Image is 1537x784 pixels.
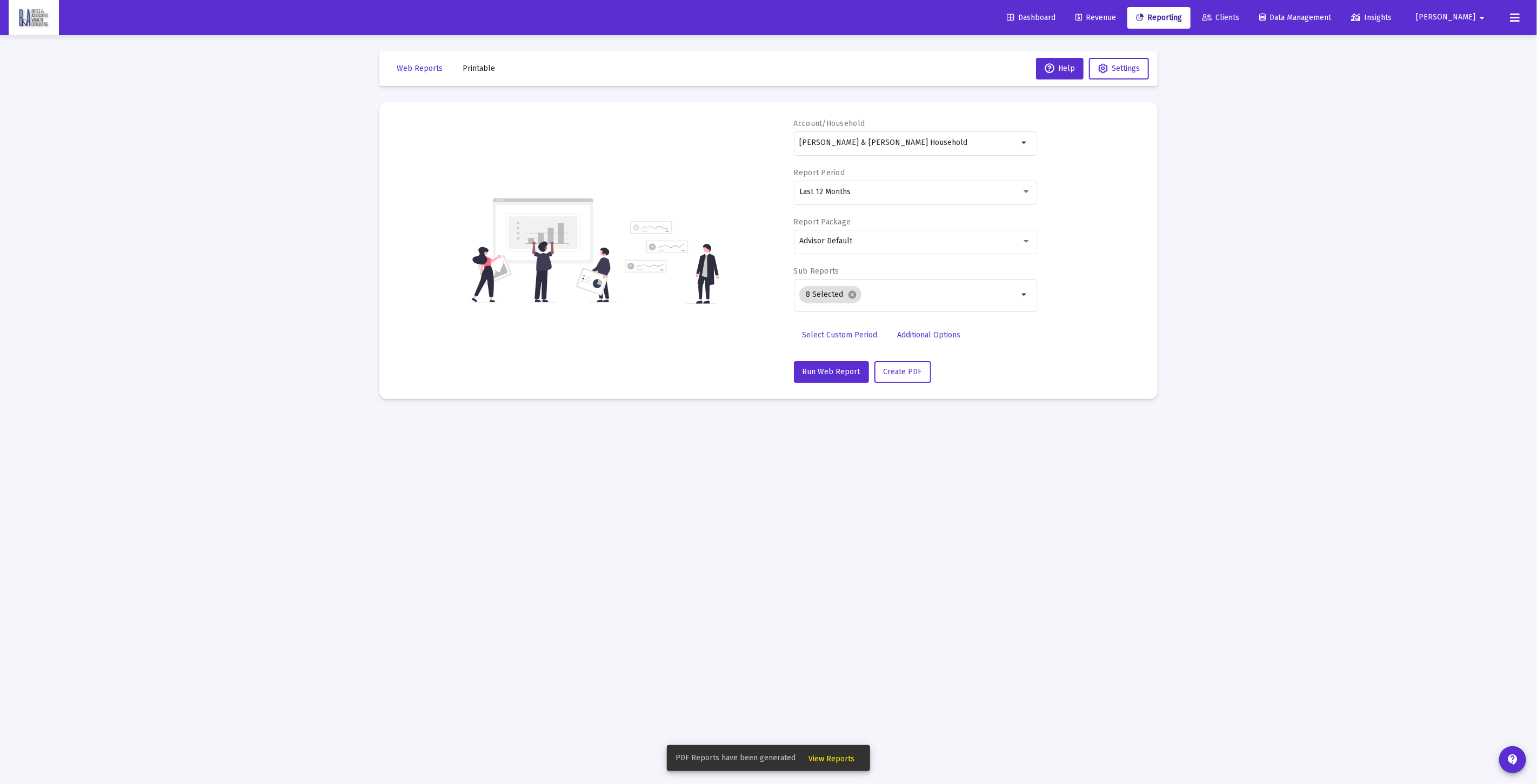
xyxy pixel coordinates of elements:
span: Last 12 Months [799,187,851,196]
span: View Reports [808,754,854,763]
button: Settings [1089,58,1149,79]
button: Printable [454,58,504,79]
span: Advisor Default [799,236,852,245]
label: Report Period [794,168,845,177]
label: Sub Reports [794,267,839,276]
input: Search or select an account or household [799,138,1018,147]
img: reporting [470,197,618,304]
span: Run Web Report [803,367,860,376]
span: Data Management [1259,13,1331,22]
span: Web Reports [397,64,443,73]
mat-icon: cancel [847,290,857,300]
button: Help [1036,58,1084,79]
mat-chip: 8 Selected [799,286,861,303]
a: Revenue [1067,7,1125,29]
span: Revenue [1075,13,1116,22]
a: Clients [1193,7,1248,29]
mat-icon: arrow_drop_down [1018,136,1031,149]
button: Create PDF [874,361,931,383]
mat-icon: arrow_drop_down [1018,288,1031,301]
span: Additional Options [898,330,961,340]
span: Reporting [1136,13,1182,22]
label: Account/Household [794,119,865,128]
span: Help [1045,64,1075,73]
mat-icon: arrow_drop_down [1475,7,1488,29]
a: Dashboard [998,7,1064,29]
a: Data Management [1251,7,1340,29]
button: Web Reports [388,58,451,79]
button: [PERSON_NAME] [1403,6,1501,28]
span: Dashboard [1007,13,1055,22]
label: Report Package [794,217,851,227]
span: Select Custom Period [803,330,878,340]
span: Create PDF [884,367,922,376]
mat-chip-list: Selection [799,284,1018,305]
button: Run Web Report [794,361,869,383]
span: [PERSON_NAME] [1416,13,1475,22]
a: Reporting [1127,7,1191,29]
mat-icon: contact_support [1506,753,1519,766]
a: Insights [1342,7,1400,29]
img: reporting-alt [625,221,719,304]
span: PDF Reports have been generated [676,753,796,763]
span: Clients [1202,13,1239,22]
span: Insights [1351,13,1392,22]
span: Settings [1112,64,1140,73]
span: Printable [463,64,495,73]
img: Dashboard [17,7,51,29]
button: View Reports [800,748,863,768]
